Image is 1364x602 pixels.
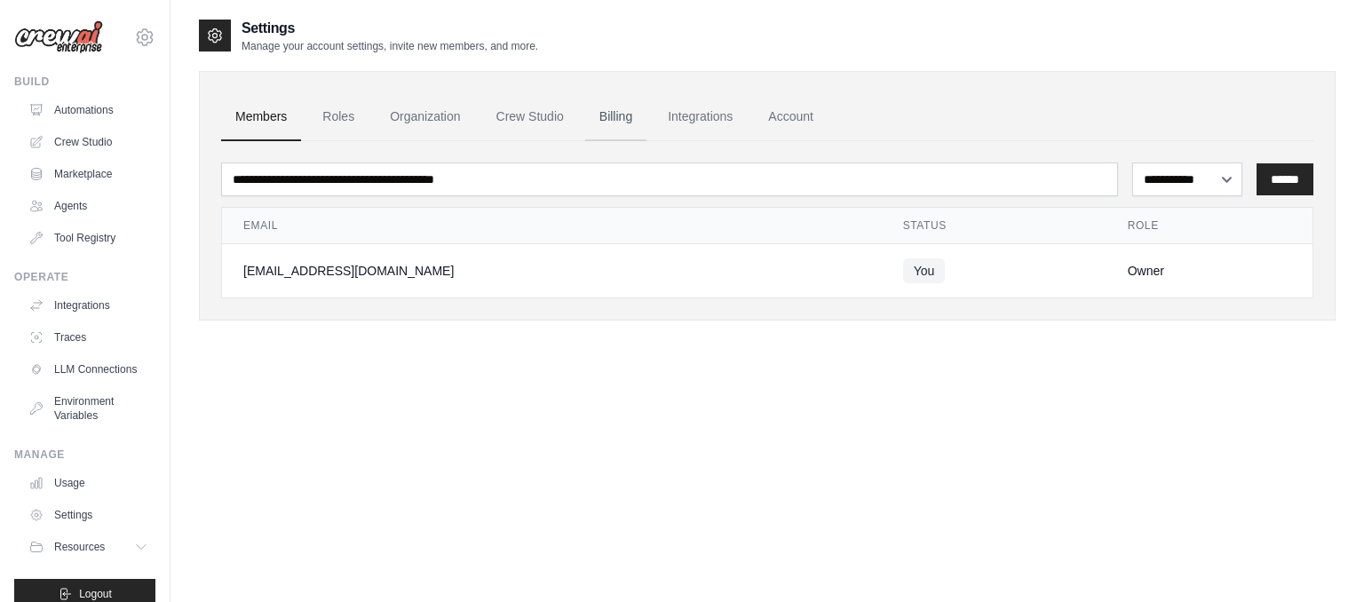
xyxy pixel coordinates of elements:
span: Resources [54,540,105,554]
p: Manage your account settings, invite new members, and more. [242,39,538,53]
a: Agents [21,192,155,220]
a: Billing [585,93,646,141]
div: Manage [14,448,155,462]
a: Integrations [21,291,155,320]
th: Role [1106,208,1312,244]
div: Operate [14,270,155,284]
a: Automations [21,96,155,124]
a: Tool Registry [21,224,155,252]
div: Owner [1128,262,1291,280]
a: LLM Connections [21,355,155,384]
a: Account [754,93,828,141]
img: Logo [14,20,103,54]
a: Usage [21,469,155,497]
a: Organization [376,93,474,141]
a: Crew Studio [21,128,155,156]
th: Status [882,208,1106,244]
div: [EMAIL_ADDRESS][DOMAIN_NAME] [243,262,860,280]
a: Marketplace [21,160,155,188]
th: Email [222,208,882,244]
span: You [903,258,946,283]
a: Roles [308,93,369,141]
button: Resources [21,533,155,561]
div: Build [14,75,155,89]
a: Members [221,93,301,141]
a: Environment Variables [21,387,155,430]
h2: Settings [242,18,538,39]
a: Crew Studio [482,93,578,141]
span: Logout [79,587,112,601]
a: Settings [21,501,155,529]
a: Traces [21,323,155,352]
a: Integrations [654,93,747,141]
